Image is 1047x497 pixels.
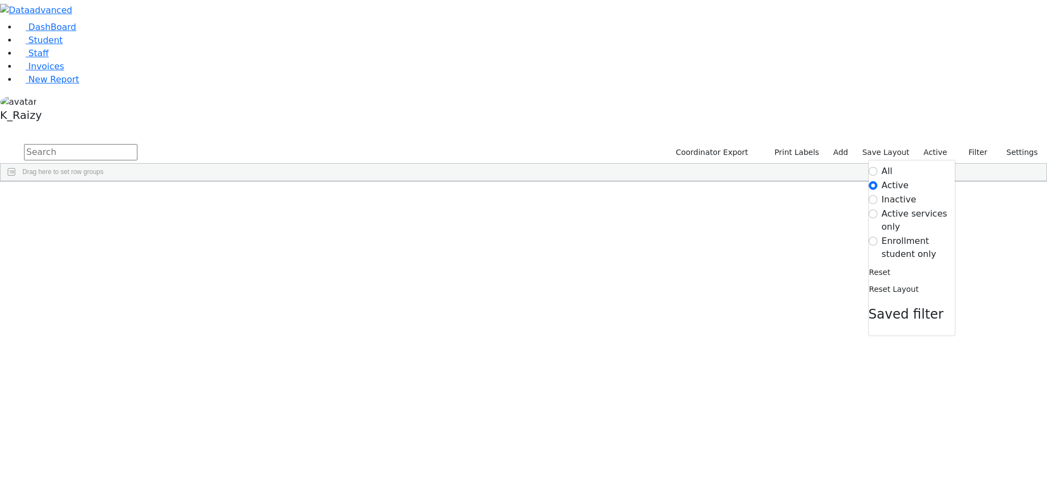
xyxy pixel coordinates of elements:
[17,35,63,45] a: Student
[869,209,877,218] input: Active services only
[28,48,49,58] span: Staff
[28,22,76,32] span: DashBoard
[992,144,1043,161] button: Settings
[882,207,955,233] label: Active services only
[869,281,919,298] button: Reset Layout
[882,235,955,261] label: Enrollment student only
[22,168,104,176] span: Drag here to set row groups
[954,144,992,161] button: Filter
[669,144,753,161] button: Coordinator Export
[28,74,79,85] span: New Report
[882,179,909,192] label: Active
[828,144,853,161] a: Add
[919,144,952,161] label: Active
[762,144,824,161] button: Print Labels
[28,35,63,45] span: Student
[24,144,137,160] input: Search
[869,181,877,190] input: Active
[17,22,76,32] a: DashBoard
[869,307,944,322] span: Saved filter
[17,74,79,85] a: New Report
[882,193,917,206] label: Inactive
[882,165,893,178] label: All
[868,160,955,336] div: Settings
[17,48,49,58] a: Staff
[17,61,64,71] a: Invoices
[869,167,877,176] input: All
[857,144,914,161] button: Save Layout
[28,61,64,71] span: Invoices
[869,264,891,281] button: Reset
[869,195,877,204] input: Inactive
[869,237,877,245] input: Enrollment student only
